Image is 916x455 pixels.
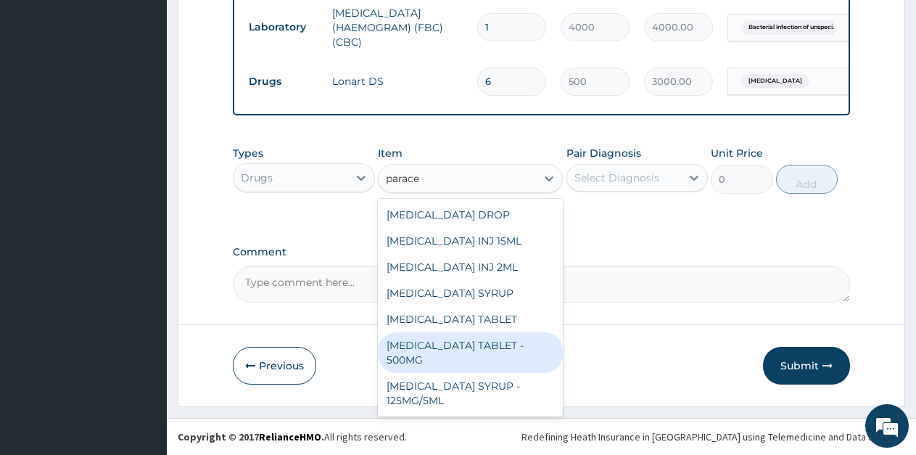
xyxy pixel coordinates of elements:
[7,302,276,353] textarea: Type your message and hit 'Enter'
[711,146,763,160] label: Unit Price
[574,171,659,185] div: Select Diagnosis
[259,430,321,443] a: RelianceHMO
[763,347,850,385] button: Submit
[741,20,844,35] span: Bacterial infection of unspeci...
[241,171,273,185] div: Drugs
[238,7,273,42] div: Minimize live chat window
[776,165,838,194] button: Add
[521,430,905,444] div: Redefining Heath Insurance in [GEOGRAPHIC_DATA] using Telemedicine and Data Science!
[566,146,641,160] label: Pair Diagnosis
[242,68,325,95] td: Drugs
[75,81,244,100] div: Chat with us now
[178,430,324,443] strong: Copyright © 2017 .
[378,332,563,373] div: [MEDICAL_DATA] TABLET - 500MG
[378,202,563,228] div: [MEDICAL_DATA] DROP
[378,228,563,254] div: [MEDICAL_DATA] INJ 15ML
[242,14,325,41] td: Laboratory
[378,280,563,306] div: [MEDICAL_DATA] SYRUP
[741,74,809,89] span: [MEDICAL_DATA]
[325,67,470,96] td: Lonart DS
[233,246,850,258] label: Comment
[378,306,563,332] div: [MEDICAL_DATA] TABLET
[167,418,916,455] footer: All rights reserved.
[378,146,403,160] label: Item
[84,136,200,282] span: We're online!
[27,73,59,109] img: d_794563401_company_1708531726252_794563401
[378,373,563,414] div: [MEDICAL_DATA] SYRUP - 125MG/5ML
[233,147,263,160] label: Types
[233,347,316,385] button: Previous
[378,254,563,280] div: [MEDICAL_DATA] INJ 2ML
